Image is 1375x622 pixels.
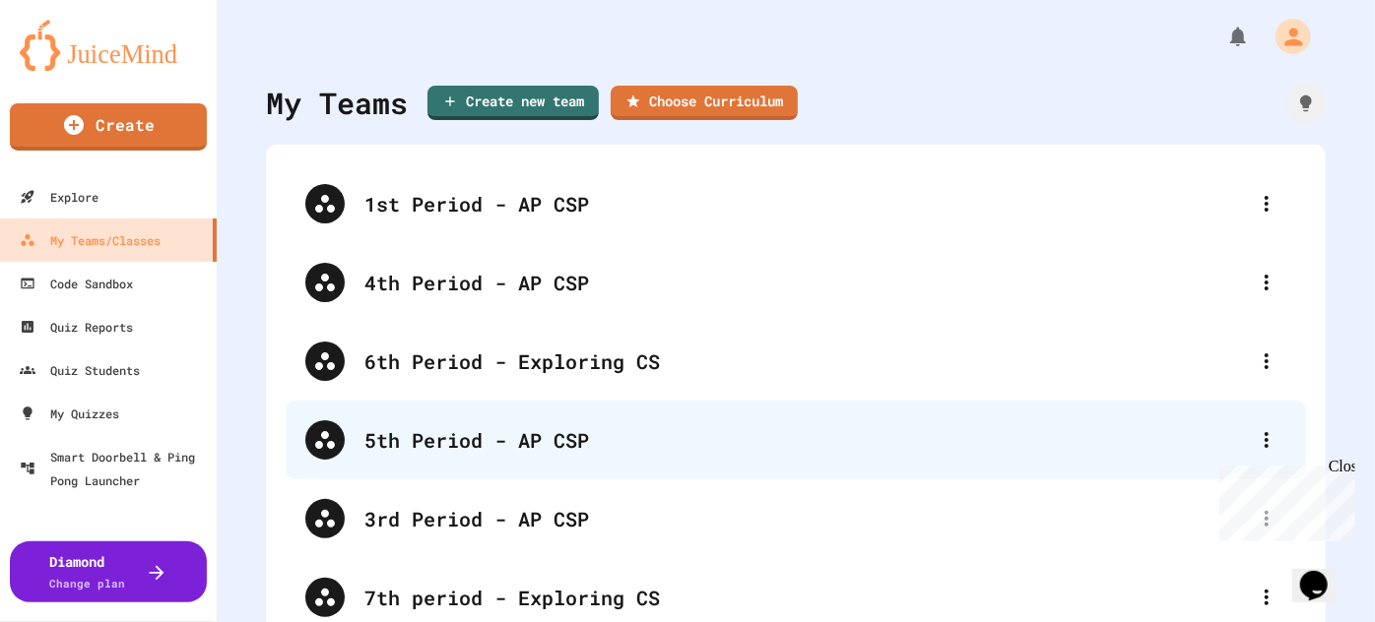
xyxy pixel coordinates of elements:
div: 1st Period - AP CSP [286,164,1306,243]
div: My Teams/Classes [20,228,161,252]
div: 4th Period - AP CSP [364,268,1247,297]
div: Diamond [50,551,126,592]
div: 1st Period - AP CSP [364,189,1247,218]
div: Code Sandbox [20,272,133,295]
div: 3rd Period - AP CSP [286,479,1306,558]
span: Change plan [50,576,126,591]
div: 7th period - Exploring CS [364,583,1247,612]
img: logo-orange.svg [20,20,197,71]
a: Create new team [427,86,599,120]
div: 4th Period - AP CSP [286,243,1306,322]
div: 3rd Period - AP CSP [364,504,1247,533]
div: How it works [1286,84,1326,123]
div: My Teams [266,81,408,125]
div: 5th Period - AP CSP [286,401,1306,479]
div: Quiz Reports [20,315,133,339]
iframe: chat widget [1292,543,1355,602]
div: 6th Period - Exploring CS [286,322,1306,401]
div: My Quizzes [20,402,119,425]
div: My Notifications [1190,20,1255,53]
div: Smart Doorbell & Ping Pong Launcher [20,445,209,492]
div: Chat with us now!Close [8,8,136,125]
div: My Account [1255,14,1316,59]
a: Create [10,103,207,151]
div: Quiz Students [20,358,140,382]
a: Choose Curriculum [611,86,798,120]
div: 6th Period - Exploring CS [364,346,1247,376]
iframe: chat widget [1211,458,1355,541]
div: Explore [20,185,98,209]
div: 5th Period - AP CSP [364,425,1247,455]
button: DiamondChange plan [10,541,207,602]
